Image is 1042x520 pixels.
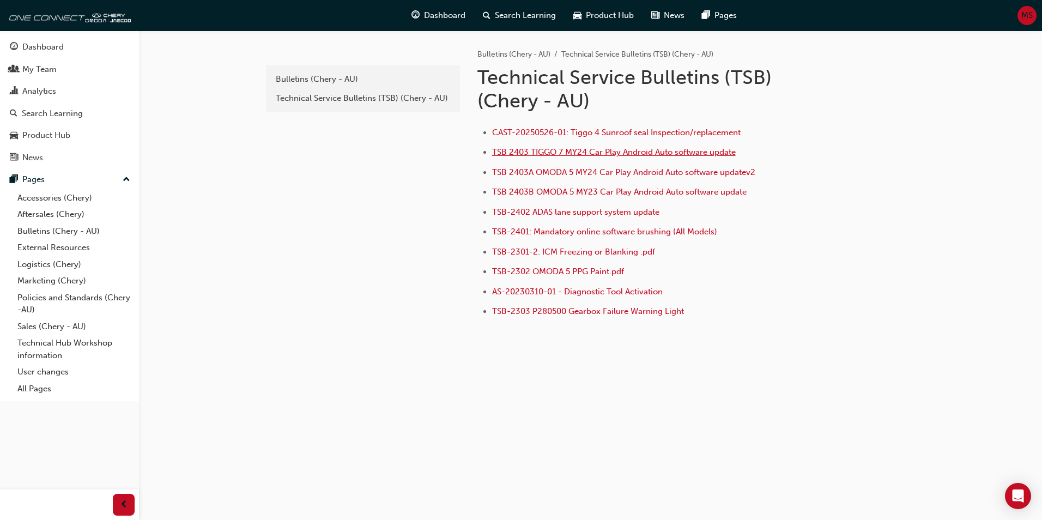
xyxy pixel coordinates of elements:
a: My Team [4,59,135,80]
div: Bulletins (Chery - AU) [276,73,450,86]
a: TSB-2302 OMODA 5 PPG Paint.pdf [492,267,624,276]
a: TSB 2403 TIGGO 7 MY24 Car Play Android Auto software update [492,147,736,157]
span: prev-icon [120,498,128,512]
a: news-iconNews [643,4,693,27]
a: Policies and Standards (Chery -AU) [13,289,135,318]
a: TSB 2403B OMODA 5 MY23 Car Play Android Auto software update [492,187,747,197]
button: Pages [4,170,135,190]
span: pages-icon [702,9,710,22]
a: Search Learning [4,104,135,124]
button: MS [1017,6,1037,25]
div: Technical Service Bulletins (TSB) (Chery - AU) [276,92,450,105]
a: search-iconSearch Learning [474,4,565,27]
div: Search Learning [22,107,83,120]
span: people-icon [10,65,18,75]
a: Bulletins (Chery - AU) [270,70,456,89]
span: Search Learning [495,9,556,22]
a: User changes [13,364,135,380]
div: Pages [22,173,45,186]
span: guage-icon [411,9,420,22]
a: TSB-2402 ADAS lane support system update [492,207,659,217]
span: news-icon [651,9,659,22]
h1: Technical Service Bulletins (TSB) (Chery - AU) [477,65,835,113]
button: DashboardMy TeamAnalyticsSearch LearningProduct HubNews [4,35,135,170]
li: Technical Service Bulletins (TSB) (Chery - AU) [561,49,713,61]
span: Product Hub [586,9,634,22]
div: Product Hub [22,129,70,142]
span: car-icon [573,9,581,22]
a: TSB-2301-2: ICM Freezing or Blanking .pdf [492,247,655,257]
span: chart-icon [10,87,18,96]
span: search-icon [483,9,490,22]
a: Marketing (Chery) [13,273,135,289]
a: Technical Hub Workshop information [13,335,135,364]
div: Analytics [22,85,56,98]
a: News [4,148,135,168]
a: guage-iconDashboard [403,4,474,27]
span: Pages [714,9,737,22]
a: CAST-20250526-01: Tiggo 4 Sunroof seal Inspection/replacement [492,128,741,137]
a: Bulletins (Chery - AU) [477,50,550,59]
a: car-iconProduct Hub [565,4,643,27]
a: Technical Service Bulletins (TSB) (Chery - AU) [270,89,456,108]
a: TSB-2401: Mandatory online software brushing (All Models) [492,227,717,237]
a: pages-iconPages [693,4,746,27]
a: All Pages [13,380,135,397]
a: Bulletins (Chery - AU) [13,223,135,240]
a: Sales (Chery - AU) [13,318,135,335]
a: Aftersales (Chery) [13,206,135,223]
span: news-icon [10,153,18,163]
a: Product Hub [4,125,135,146]
a: Accessories (Chery) [13,190,135,207]
img: oneconnect [5,4,131,26]
a: Dashboard [4,37,135,57]
div: Dashboard [22,41,64,53]
span: guage-icon [10,43,18,52]
span: MS [1021,9,1033,22]
span: up-icon [123,173,130,187]
span: car-icon [10,131,18,141]
a: Analytics [4,81,135,101]
a: Logistics (Chery) [13,256,135,273]
span: search-icon [10,109,17,119]
span: pages-icon [10,175,18,185]
div: Open Intercom Messenger [1005,483,1031,509]
div: News [22,152,43,164]
div: My Team [22,63,57,76]
a: External Resources [13,239,135,256]
a: AS-20230310-01 - Diagnostic Tool Activation [492,287,663,297]
span: News [664,9,684,22]
a: TSB 2403A OMODA 5 MY24 Car Play Android Auto software updatev2 [492,167,755,177]
span: Dashboard [424,9,465,22]
a: TSB-2303 P280500 Gearbox Failure Warning Light [492,306,684,316]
